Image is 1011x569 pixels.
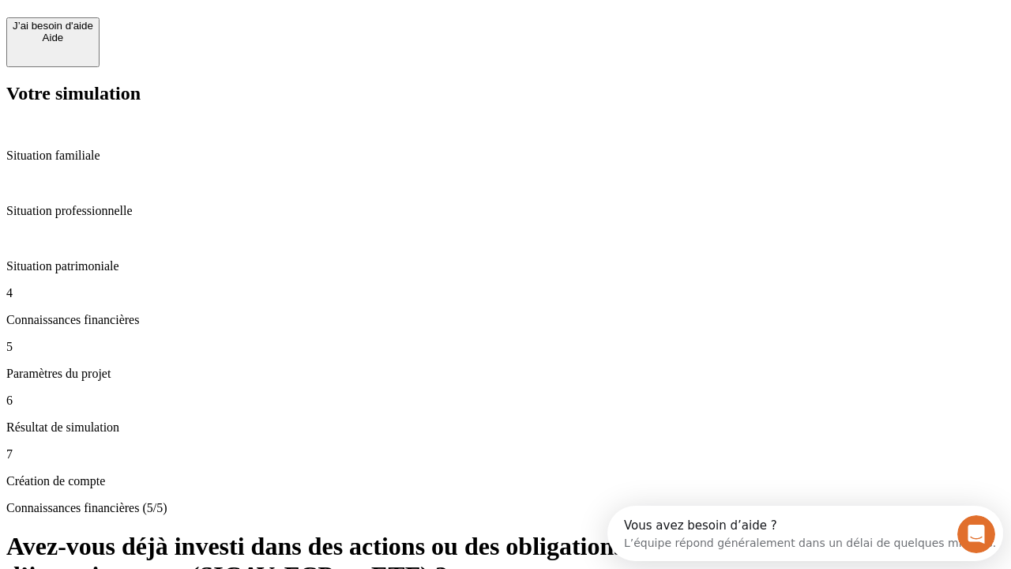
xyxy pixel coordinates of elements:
div: Vous avez besoin d’aide ? [17,13,389,26]
button: J’ai besoin d'aideAide [6,17,100,67]
div: Ouvrir le Messenger Intercom [6,6,435,50]
div: Aide [13,32,93,43]
p: Situation familiale [6,149,1005,163]
p: Situation patrimoniale [6,259,1005,273]
iframe: Intercom live chat discovery launcher [607,506,1003,561]
p: 5 [6,340,1005,354]
p: Situation professionnelle [6,204,1005,218]
div: J’ai besoin d'aide [13,20,93,32]
div: L’équipe répond généralement dans un délai de quelques minutes. [17,26,389,43]
iframe: Intercom live chat [957,515,995,553]
p: Paramètres du projet [6,367,1005,381]
p: Création de compte [6,474,1005,488]
p: 6 [6,394,1005,408]
p: Connaissances financières [6,313,1005,327]
p: Résultat de simulation [6,420,1005,435]
p: Connaissances financières (5/5) [6,501,1005,515]
h2: Votre simulation [6,83,1005,104]
p: 7 [6,447,1005,462]
p: 4 [6,286,1005,300]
